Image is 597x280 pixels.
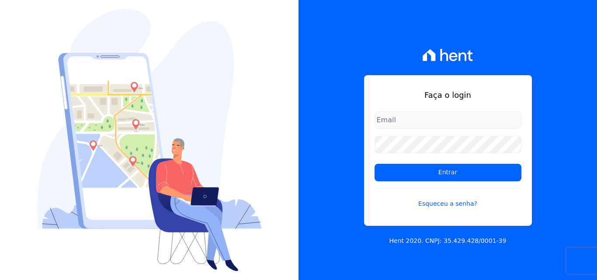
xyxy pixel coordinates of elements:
a: Esqueceu a senha? [375,188,521,208]
img: Login [37,9,262,271]
h1: Faça o login [375,89,521,101]
p: Hent 2020. CNPJ: 35.429.428/0001-39 [389,236,507,245]
input: Entrar [375,164,521,181]
input: Email [375,111,521,129]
